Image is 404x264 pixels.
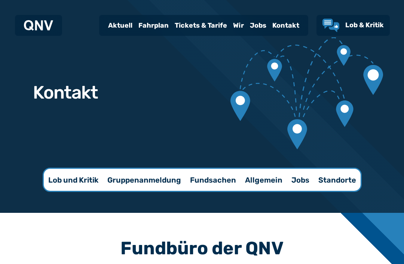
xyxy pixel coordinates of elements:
a: Tickets & Tarife [172,16,230,35]
img: QNV Logo [24,20,53,31]
a: Lob & Kritik [322,19,384,32]
a: Fahrplan [135,16,172,35]
a: Allgemein [241,169,287,191]
span: Lob & Kritik [345,21,384,29]
a: Standorte [314,169,361,191]
a: Kontakt [269,16,302,35]
p: Fundsachen [190,175,236,185]
p: Lob und Kritik [48,175,98,185]
a: Fundsachen [186,169,241,191]
img: Verbundene Kartenmarkierungen [230,37,383,149]
p: Standorte [318,175,356,185]
a: Aktuell [105,16,135,35]
h1: Kontakt [33,84,98,102]
p: Allgemein [245,175,282,185]
p: Jobs [291,175,309,185]
a: Jobs [247,16,269,35]
p: Gruppenanmeldung [107,175,181,185]
a: Jobs [287,169,314,191]
a: Gruppenanmeldung [103,169,186,191]
a: Lob und Kritik [44,169,103,191]
a: Wir [230,16,247,35]
h3: Fundbüro der QNV [13,239,391,257]
a: QNV Logo [24,18,53,33]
